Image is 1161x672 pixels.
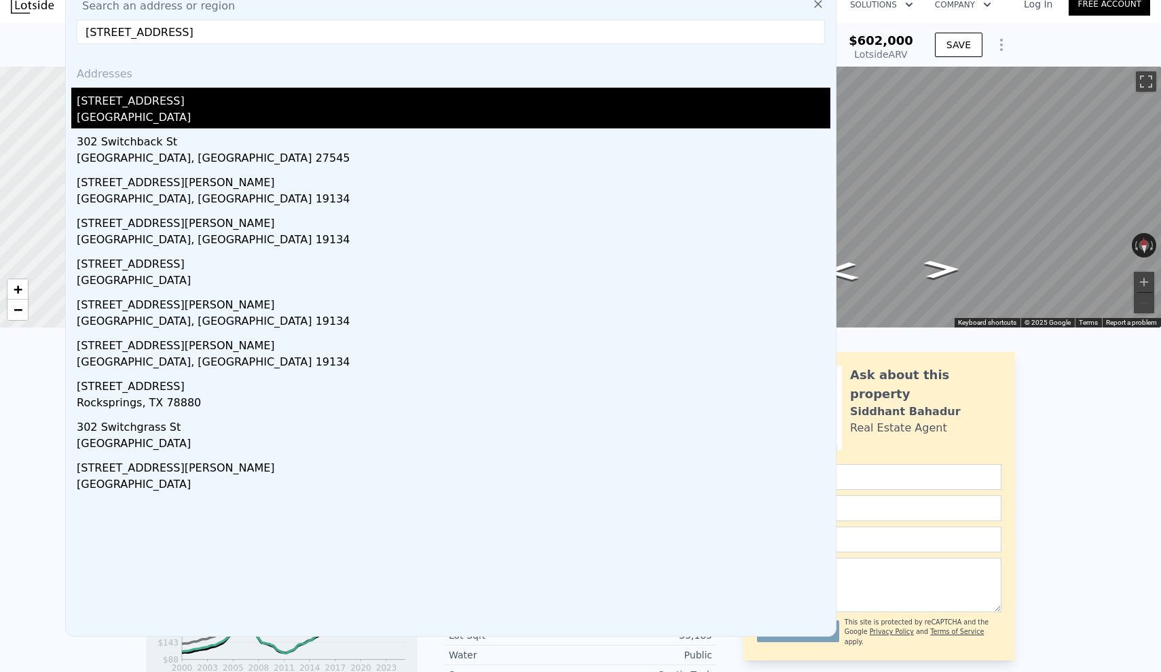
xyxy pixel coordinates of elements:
div: [STREET_ADDRESS] [77,88,830,109]
span: + [14,281,22,298]
span: − [14,301,22,318]
div: [STREET_ADDRESS] [77,373,830,395]
input: Enter an address, city, region, neighborhood or zip code [77,20,825,44]
input: Phone [757,527,1001,552]
input: Name [757,464,1001,490]
button: Keyboard shortcuts [958,318,1016,328]
div: [STREET_ADDRESS][PERSON_NAME] [77,169,830,191]
div: [GEOGRAPHIC_DATA] [77,109,830,128]
button: Zoom in [1134,272,1154,292]
div: Map [621,67,1161,328]
a: Privacy Policy [870,628,914,635]
a: Terms (opens in new tab) [1079,319,1098,326]
div: [GEOGRAPHIC_DATA], [GEOGRAPHIC_DATA] 19134 [77,313,830,332]
tspan: $88 [163,655,179,665]
div: [STREET_ADDRESS][PERSON_NAME] [77,210,830,232]
button: Show Options [988,31,1015,58]
button: SAVE [935,33,982,57]
span: © 2025 Google [1025,319,1071,326]
div: [GEOGRAPHIC_DATA], [GEOGRAPHIC_DATA] 27545 [77,150,830,169]
button: Rotate counterclockwise [1132,233,1139,258]
span: $602,000 [849,33,913,48]
div: Public [580,648,712,662]
div: Real Estate Agent [850,420,947,436]
div: 302 Switchback St [77,128,830,150]
div: [GEOGRAPHIC_DATA] [77,436,830,455]
div: [GEOGRAPHIC_DATA] [77,476,830,495]
div: Ask about this property [850,366,1001,404]
path: Go West, SE 275th St [807,258,873,285]
div: [GEOGRAPHIC_DATA] [77,272,830,291]
tspan: $143 [158,638,179,648]
a: Report a problem [1106,319,1157,326]
div: This site is protected by reCAPTCHA and the Google and apply. [845,618,1001,647]
div: [GEOGRAPHIC_DATA], [GEOGRAPHIC_DATA] 19134 [77,191,830,210]
div: [GEOGRAPHIC_DATA], [GEOGRAPHIC_DATA] 19134 [77,354,830,373]
div: 302 Switchgrass St [77,414,830,436]
div: Water [449,648,580,662]
button: Toggle fullscreen view [1136,71,1156,92]
button: Reset the view [1138,233,1149,258]
div: [STREET_ADDRESS][PERSON_NAME] [77,332,830,354]
div: Rocksprings, TX 78880 [77,395,830,414]
a: Terms of Service [930,628,984,635]
div: Addresses [71,55,830,88]
path: Go East, SE 275th St [909,256,975,283]
button: Rotate clockwise [1149,233,1157,258]
div: [STREET_ADDRESS][PERSON_NAME] [77,455,830,476]
div: [GEOGRAPHIC_DATA], [GEOGRAPHIC_DATA] 19134 [77,232,830,251]
div: Lotside ARV [849,48,913,61]
a: Zoom out [7,300,28,320]
button: Zoom out [1134,293,1154,313]
div: Street View [621,67,1161,328]
div: [STREET_ADDRESS] [77,251,830,272]
div: [STREET_ADDRESS][PERSON_NAME] [77,291,830,313]
input: Email [757,495,1001,521]
div: Siddhant Bahadur [850,404,961,420]
a: Zoom in [7,279,28,300]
